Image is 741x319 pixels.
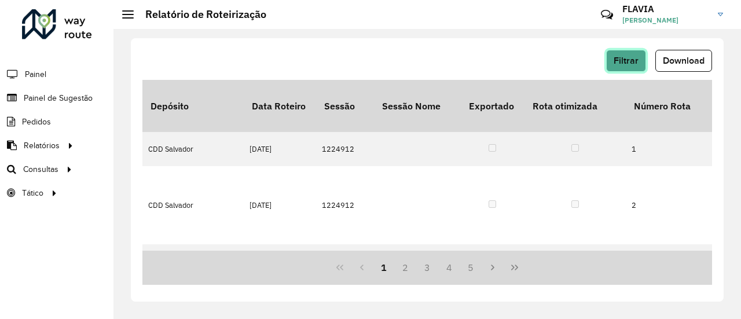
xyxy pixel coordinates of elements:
button: Filtrar [606,50,646,72]
th: Data Roteiro [244,80,316,132]
td: CDD Salvador [142,132,244,166]
td: 2 [626,166,713,244]
td: CDD Salvador [142,244,244,278]
button: 2 [394,256,416,278]
span: Consultas [23,163,58,175]
a: Contato Rápido [595,2,619,27]
td: 1224912 [316,132,374,166]
td: 1224912 [316,166,374,244]
button: 3 [416,256,438,278]
th: Número Rota [626,80,713,132]
td: [DATE] [244,132,316,166]
span: Filtrar [614,56,639,65]
span: [PERSON_NAME] [622,15,709,25]
span: Painel de Sugestão [24,92,93,104]
td: 3 [626,244,713,278]
button: 5 [460,256,482,278]
td: CDD Salvador [142,166,244,244]
span: Tático [22,187,43,199]
th: Exportado [461,80,524,132]
span: Relatórios [24,140,60,152]
th: Sessão [316,80,374,132]
h2: Relatório de Roteirização [134,8,266,21]
button: Last Page [504,256,526,278]
span: Download [663,56,705,65]
h3: FLAVIA [622,3,709,14]
th: Rota otimizada [524,80,626,132]
button: 1 [373,256,395,278]
button: Next Page [482,256,504,278]
td: [DATE] [244,244,316,278]
td: 1224912 [316,244,374,278]
button: Download [655,50,712,72]
th: Sessão Nome [374,80,461,132]
button: 4 [438,256,460,278]
td: [DATE] [244,166,316,244]
span: Pedidos [22,116,51,128]
span: Painel [25,68,46,80]
th: Depósito [142,80,244,132]
td: 1 [626,132,713,166]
